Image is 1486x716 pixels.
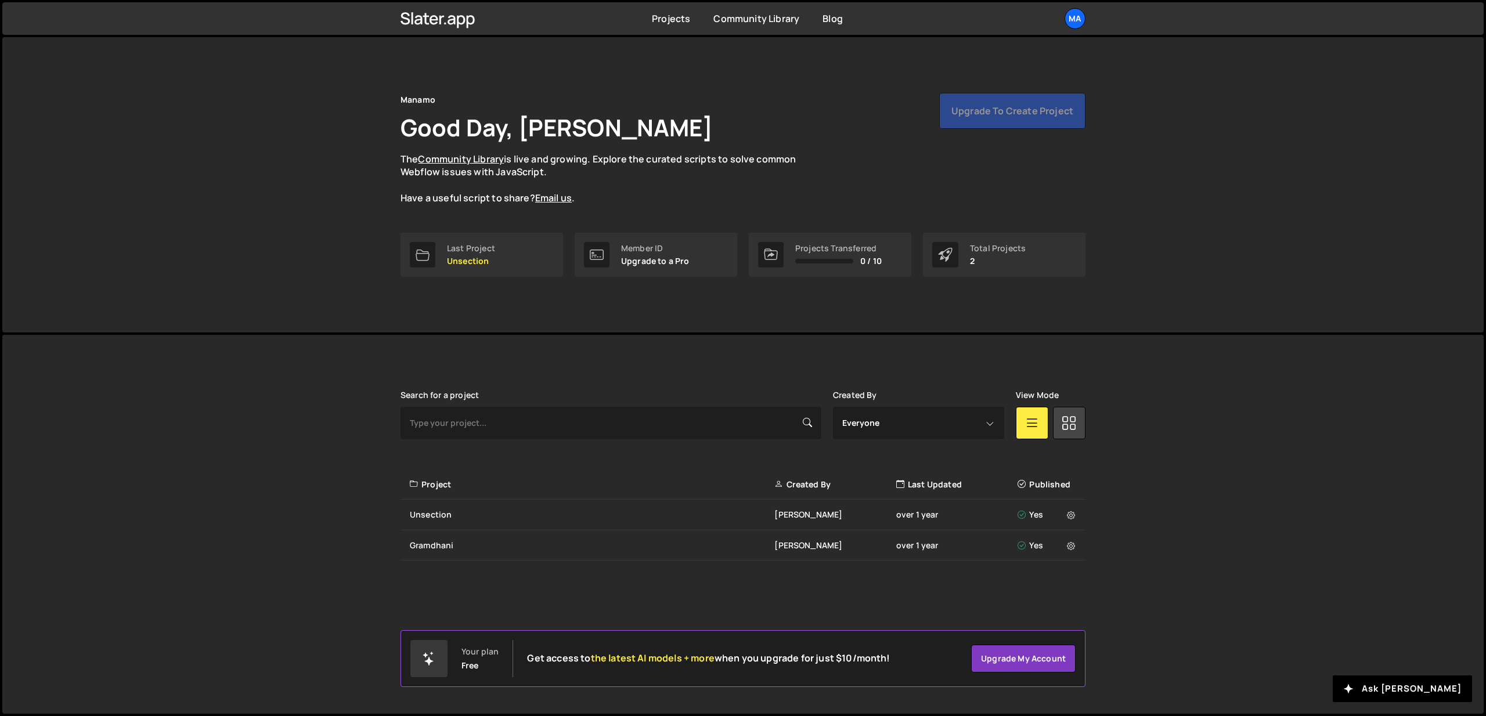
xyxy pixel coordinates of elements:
a: Projects [652,12,690,25]
p: Unsection [447,256,495,266]
div: Your plan [461,647,499,656]
div: over 1 year [896,509,1018,520]
input: Type your project... [401,407,821,439]
p: 2 [970,256,1026,266]
div: Total Projects [970,244,1026,253]
h1: Good Day, [PERSON_NAME] [401,111,713,143]
label: View Mode [1016,390,1059,400]
a: Unsection [PERSON_NAME] over 1 year Yes [401,500,1085,530]
a: Blog [823,12,843,25]
div: Project [410,479,774,490]
p: Upgrade to a Pro [621,256,690,266]
h2: Get access to when you upgrade for just $10/month! [527,653,890,664]
a: Community Library [713,12,799,25]
div: Yes [1018,540,1079,551]
label: Created By [833,390,877,400]
a: Ma [1065,8,1085,29]
div: over 1 year [896,540,1018,551]
p: The is live and growing. Explore the curated scripts to solve common Webflow issues with JavaScri... [401,153,818,205]
div: Published [1018,479,1079,490]
div: Last Updated [896,479,1018,490]
div: Free [461,661,479,670]
div: Member ID [621,244,690,253]
div: Last Project [447,244,495,253]
a: Last Project Unsection [401,233,563,277]
div: Gramdhani [410,540,774,551]
div: Projects Transferred [795,244,882,253]
div: Unsection [410,509,774,520]
div: [PERSON_NAME] [774,540,896,551]
label: Search for a project [401,390,479,400]
div: Manamo [401,93,435,107]
div: Created By [774,479,896,490]
a: Email us [535,191,572,204]
span: the latest AI models + more [591,652,715,664]
span: 0 / 10 [860,256,882,266]
div: Yes [1018,509,1079,520]
div: [PERSON_NAME] [774,509,896,520]
a: Community Library [418,153,504,165]
a: Upgrade my account [971,645,1076,672]
button: Ask [PERSON_NAME] [1333,675,1472,702]
a: Gramdhani [PERSON_NAME] over 1 year Yes [401,530,1085,561]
